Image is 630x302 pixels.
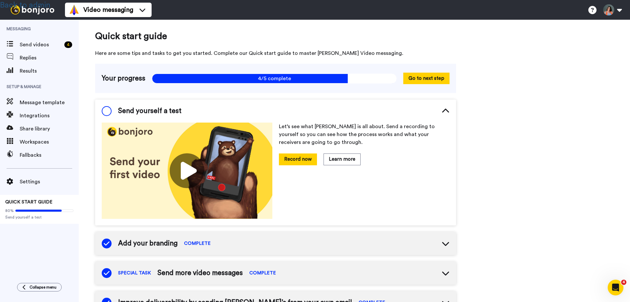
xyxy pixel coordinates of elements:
[324,153,361,165] button: Learn more
[20,125,79,133] span: Share library
[157,268,243,278] span: Send more video messages
[30,285,56,290] span: Collapse menu
[17,283,62,291] button: Collapse menu
[20,112,79,120] span: Integrations
[64,41,72,48] div: 4
[279,123,450,146] p: Let’s see what [PERSON_NAME] is all about. Send a recording to yourself so you can see how the pr...
[5,208,14,213] span: 80%
[102,74,145,83] span: Your progress
[184,240,211,247] span: COMPLETE
[608,280,623,295] iframe: Intercom live chat
[20,67,79,75] span: Results
[95,30,456,43] span: Quick start guide
[5,200,52,204] span: QUICK START GUIDE
[118,239,178,248] span: Add your branding
[69,5,79,15] img: vm-color.svg
[249,270,276,276] span: COMPLETE
[20,138,79,146] span: Workspaces
[152,74,397,83] span: 4/5 complete
[20,54,79,62] span: Replies
[95,49,456,57] span: Here are some tips and tasks to get you started. Complete our Quick start guide to master [PERSON...
[83,5,133,14] span: Video messaging
[102,123,272,219] img: 178eb3909c0dc23ce44563bdb6dc2c11.jpg
[279,153,317,165] button: Record now
[118,270,151,276] span: SPECIAL TASK
[20,151,79,159] span: Fallbacks
[403,73,450,84] button: Go to next step
[20,178,79,186] span: Settings
[621,280,626,285] span: 4
[5,215,73,220] span: Send yourself a test
[20,41,62,49] span: Send videos
[118,106,181,116] span: Send yourself a test
[20,99,79,106] span: Message template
